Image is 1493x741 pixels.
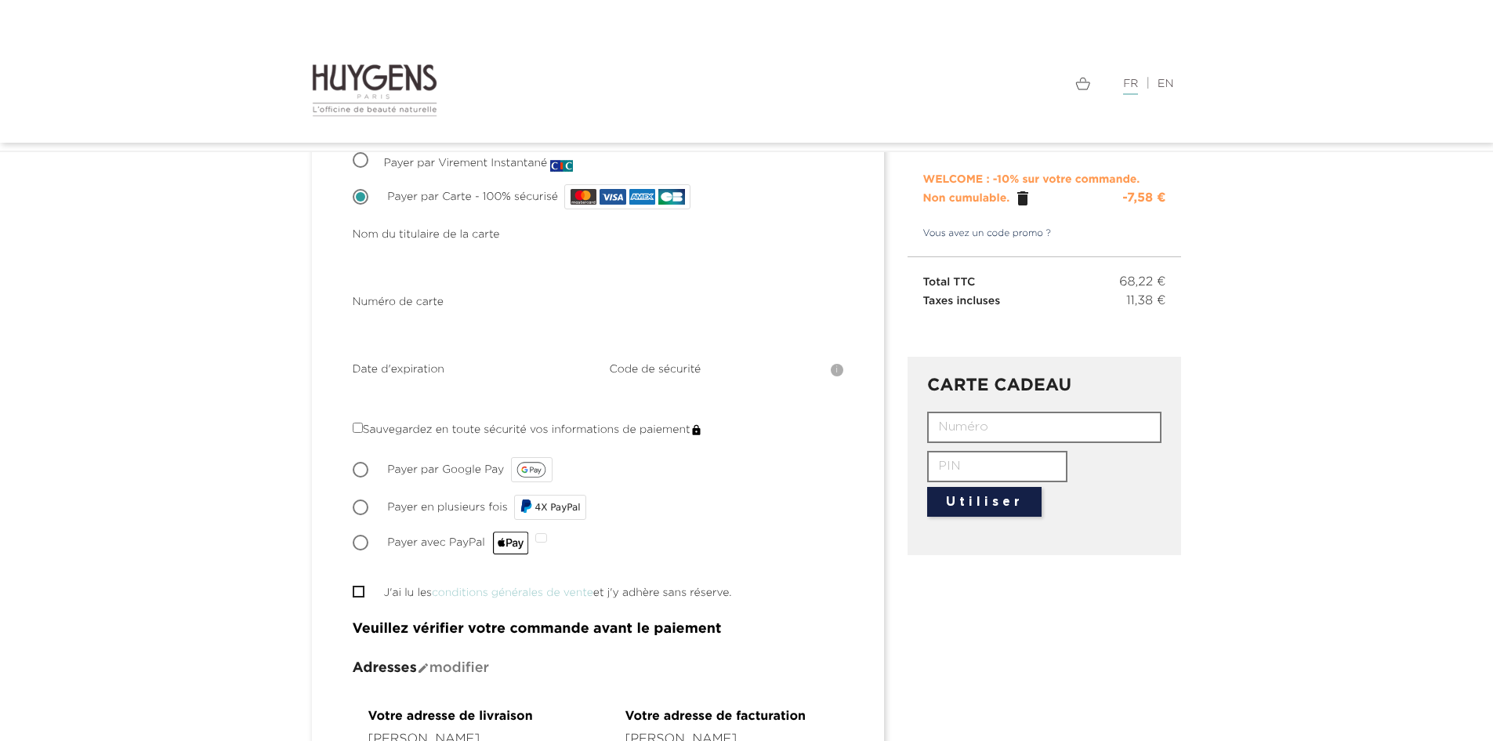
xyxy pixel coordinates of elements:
[923,311,1166,335] iframe: PayPal Message 1
[923,174,1140,204] span: WELCOME : -10% sur votre commande. Non cumulable.
[1126,292,1166,311] span: 11,38 €
[432,587,593,598] a: conditions générales de vente
[927,376,1161,395] h3: CARTE CADEAU
[600,189,625,205] img: VISA
[387,464,504,475] span: Payer par Google Pay
[353,311,843,347] iframe: paypal_card_number_field
[384,585,732,601] label: J'ai lu les et j'y adhère sans réserve.
[1122,189,1165,208] div: -7,58 €
[1119,273,1165,292] span: 68,22 €
[1013,189,1032,208] a: 
[923,277,976,288] span: Total TTC
[759,74,1182,93] div: |
[610,379,843,416] iframe: paypal_card_cvv_field
[927,412,1161,443] input: Numéro
[629,189,655,205] img: AMEX
[535,502,581,513] span: 4X PayPal
[908,227,1052,241] a: Vous avez un code promo ?
[417,662,429,674] i: mode_edit
[927,487,1042,517] button: Utiliser
[927,451,1067,482] input: PIN
[353,286,444,311] label: Numéro de carte
[312,63,438,118] img: Huygens logo
[690,424,702,436] img: lock
[516,462,546,478] img: google_pay
[353,378,586,415] iframe: paypal_card_expiry_field
[353,422,702,438] label: Sauvegardez en toute sécurité vos informations de paiement
[417,661,489,675] span: Modifier
[353,243,843,280] iframe: paypal_card_name_field
[387,191,558,202] span: Payer par Carte - 100% sécurisé
[923,296,1001,307] span: Taxes incluses
[353,661,843,677] h4: Adresses
[387,502,507,513] span: Payer en plusieurs fois
[353,354,444,378] label: Date d'expiration
[658,189,684,205] img: CB_NATIONALE
[625,710,828,725] h4: Votre adresse de facturation
[353,219,500,243] label: Nom du titulaire de la carte
[610,354,701,379] label: Code de sécurité
[831,364,843,376] div: i
[571,189,596,205] img: MASTERCARD
[353,622,843,637] h4: Veuillez vérifier votre commande avant le paiement
[353,423,363,433] input: Sauvegardez en toute sécurité vos informations de paiementlock
[368,710,571,725] h4: Votre adresse de livraison
[550,152,573,175] img: 29x29_square_gif.gif
[384,158,548,169] span: Payer par Virement Instantané
[387,537,529,548] span: Payer avec PayPal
